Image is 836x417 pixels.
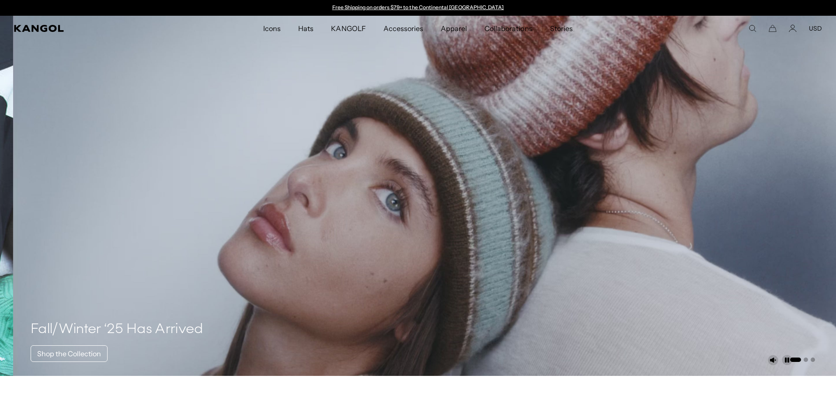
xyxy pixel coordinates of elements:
button: Go to slide 3 [811,358,815,362]
button: Go to slide 2 [804,358,808,362]
h4: Fall/Winter ‘25 Has Arrived [31,321,203,338]
a: Hats [289,16,322,41]
span: Apparel [441,16,467,41]
button: USD [809,24,822,32]
a: Shop the Collection [31,345,108,362]
div: 1 of 2 [328,4,508,11]
span: KANGOLF [331,16,366,41]
a: Stories [541,16,582,41]
a: Collaborations [476,16,541,41]
a: Account [789,24,797,32]
button: Unmute [768,355,778,365]
button: Go to slide 1 [790,358,801,362]
a: Free Shipping on orders $79+ to the Continental [GEOGRAPHIC_DATA] [332,4,504,10]
button: Cart [769,24,777,32]
span: Hats [298,16,313,41]
a: Kangol [14,25,174,32]
slideshow-component: Announcement bar [328,4,508,11]
span: Icons [263,16,281,41]
ul: Select a slide to show [789,356,815,363]
span: Collaborations [484,16,532,41]
div: Announcement [328,4,508,11]
summary: Search here [749,24,756,32]
a: Apparel [432,16,476,41]
span: Stories [550,16,573,41]
a: Accessories [375,16,432,41]
span: Accessories [383,16,423,41]
a: KANGOLF [322,16,374,41]
a: Icons [254,16,289,41]
button: Pause [782,355,792,365]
